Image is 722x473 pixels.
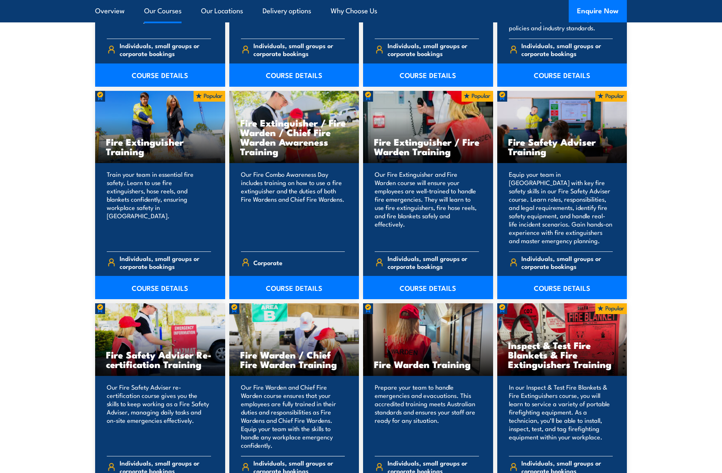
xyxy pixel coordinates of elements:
span: Individuals, small groups or corporate bookings [388,254,479,270]
h3: Fire Extinguisher / Fire Warden Training [374,137,482,156]
span: Individuals, small groups or corporate bookings [521,41,613,57]
p: Our Fire Safety Adviser re-certification course gives you the skills to keep working as a Fire Sa... [107,383,211,449]
p: Our Fire Warden and Chief Fire Warden course ensures that your employees are fully trained in the... [241,383,345,449]
h3: Inspect & Test Fire Blankets & Fire Extinguishers Training [508,340,616,369]
a: COURSE DETAILS [497,276,627,299]
h3: Fire Safety Adviser Training [508,137,616,156]
a: COURSE DETAILS [497,63,627,87]
a: COURSE DETAILS [229,276,359,299]
a: COURSE DETAILS [363,276,493,299]
p: Equip your team in [GEOGRAPHIC_DATA] with key fire safety skills in our Fire Safety Adviser cours... [509,170,613,245]
a: COURSE DETAILS [229,63,359,87]
p: In our Inspect & Test Fire Blankets & Fire Extinguishers course, you will learn to service a vari... [509,383,613,449]
h3: Fire Extinguisher / Fire Warden / Chief Fire Warden Awareness Training [240,118,349,156]
p: Prepare your team to handle emergencies and evacuations. This accredited training meets Australia... [375,383,479,449]
span: Corporate [253,256,282,269]
a: COURSE DETAILS [95,276,225,299]
h3: Fire Extinguisher Training [106,137,214,156]
p: Our Fire Extinguisher and Fire Warden course will ensure your employees are well-trained to handl... [375,170,479,245]
span: Individuals, small groups or corporate bookings [120,254,211,270]
span: Individuals, small groups or corporate bookings [388,41,479,57]
span: Individuals, small groups or corporate bookings [253,41,345,57]
h3: Fire Warden Training [374,359,482,369]
span: Individuals, small groups or corporate bookings [120,41,211,57]
p: Train your team in essential fire safety. Learn to use fire extinguishers, hose reels, and blanke... [107,170,211,245]
p: Our Fire Combo Awareness Day includes training on how to use a fire extinguisher and the duties o... [241,170,345,245]
a: COURSE DETAILS [95,63,225,87]
h3: Fire Safety Adviser Re-certification Training [106,350,214,369]
h3: Fire Warden / Chief Fire Warden Training [240,350,349,369]
a: COURSE DETAILS [363,63,493,87]
span: Individuals, small groups or corporate bookings [521,254,613,270]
